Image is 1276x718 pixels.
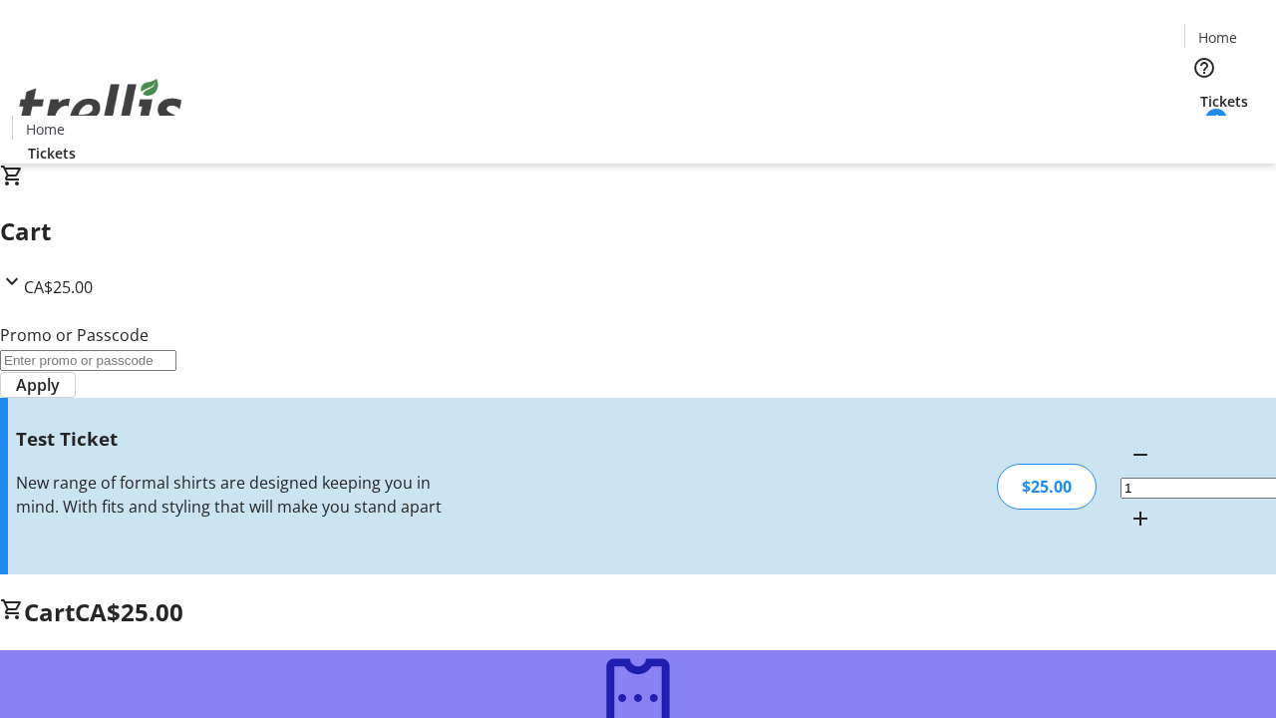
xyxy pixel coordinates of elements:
[16,471,452,519] div: New range of formal shirts are designed keeping you in mind. With fits and styling that will make...
[1185,27,1249,48] a: Home
[13,119,77,140] a: Home
[26,119,65,140] span: Home
[28,143,76,164] span: Tickets
[1184,112,1224,152] button: Cart
[1184,48,1224,88] button: Help
[1200,91,1248,112] span: Tickets
[16,373,60,397] span: Apply
[24,276,93,298] span: CA$25.00
[1120,499,1160,538] button: Increment by one
[16,425,452,453] h3: Test Ticket
[12,143,92,164] a: Tickets
[12,57,189,157] img: Orient E2E Organization m8b8QOTwRL's Logo
[75,595,183,628] span: CA$25.00
[1198,27,1237,48] span: Home
[1184,91,1264,112] a: Tickets
[997,464,1097,510] div: $25.00
[1120,435,1160,475] button: Decrement by one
